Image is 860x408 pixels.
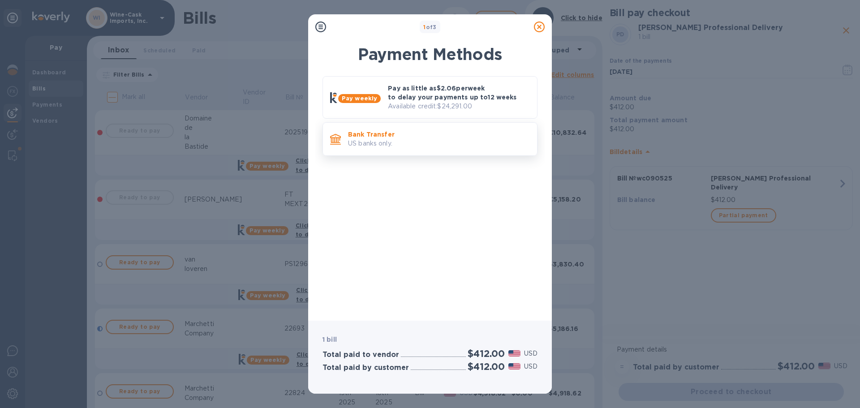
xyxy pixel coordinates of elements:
p: USD [524,362,537,371]
img: USD [508,363,520,369]
h3: Total paid to vendor [322,351,399,359]
b: 1 bill [322,336,337,343]
b: of 3 [423,24,437,30]
p: US banks only. [348,139,530,148]
p: Pay as little as $2.06 per week to delay your payments up to 12 weeks [388,84,530,102]
h1: Payment Methods [322,45,537,64]
span: 1 [423,24,426,30]
p: Bank Transfer [348,130,530,139]
b: Pay weekly [342,95,377,102]
p: USD [524,349,537,358]
h2: $412.00 [468,348,505,359]
h2: $412.00 [468,361,505,372]
p: Available credit: $24,291.00 [388,102,530,111]
img: USD [508,350,520,356]
h3: Total paid by customer [322,364,409,372]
